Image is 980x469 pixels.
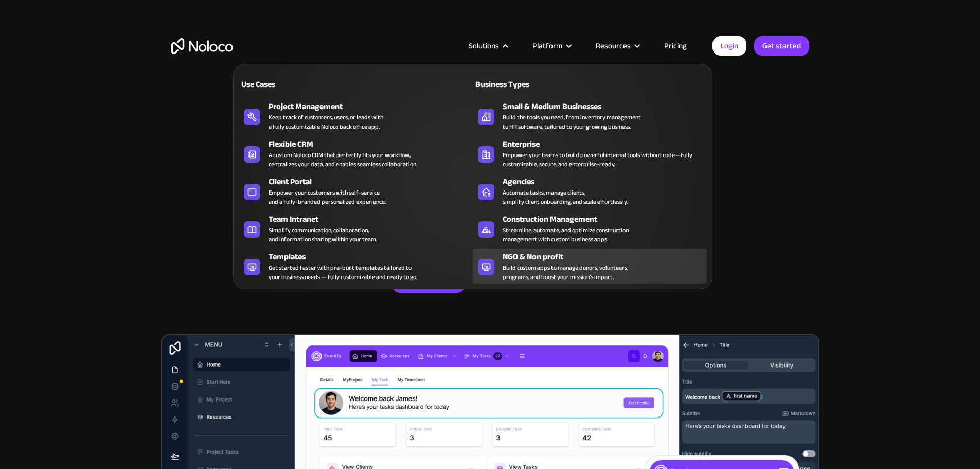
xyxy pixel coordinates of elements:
[269,263,417,282] div: Get started faster with pre-built templates tailored to your business needs — fully customizable ...
[456,39,520,53] div: Solutions
[269,213,477,225] div: Team Intranet
[503,138,711,150] div: Enterprise
[473,173,707,209] a: AgenciesAutomate tasks, manage clients,simplify client onboarding, and scale effortlessly.
[596,39,631,53] div: Resources
[473,211,707,246] a: Construction ManagementStreamline, automate, and optimize constructionmanagement with custom busi...
[269,138,477,150] div: Flexible CRM
[503,225,629,244] div: Streamline, automate, and optimize construction management with custom business apps.
[239,136,473,171] a: Flexible CRMA custom Noloco CRM that perfectly fits your workflow,centralizes your data, and enab...
[269,113,383,131] div: Keep track of customers, users, or leads with a fully customizable Noloco back office app.
[503,176,711,188] div: Agencies
[269,188,386,206] div: Empower your customers with self-service and a fully-branded personalized experience.
[239,72,473,96] a: Use Cases
[503,100,711,113] div: Small & Medium Businesses
[269,150,417,169] div: A custom Noloco CRM that perfectly fits your workflow, centralizes your data, and enables seamles...
[503,113,641,131] div: Build the tools you need, from inventory management to HR software, tailored to your growing busi...
[233,49,712,289] nav: Solutions
[503,188,628,206] div: Automate tasks, manage clients, simplify client onboarding, and scale effortlessly.
[171,106,809,188] h2: Business Apps for Teams
[754,36,809,56] a: Get started
[239,211,473,246] a: Team IntranetSimplify communication, collaboration,and information sharing within your team.
[473,136,707,171] a: EnterpriseEmpower your teams to build powerful internal tools without code—fully customizable, se...
[712,36,746,56] a: Login
[239,249,473,284] a: TemplatesGet started faster with pre-built templates tailored toyour business needs — fully custo...
[269,251,477,263] div: Templates
[583,39,651,53] div: Resources
[269,176,477,188] div: Client Portal
[503,213,711,225] div: Construction Management
[171,38,233,54] a: home
[532,39,562,53] div: Platform
[503,251,711,263] div: NGO & Non profit
[651,39,700,53] a: Pricing
[239,98,473,133] a: Project ManagementKeep track of customers, users, or leads witha fully customizable Noloco back o...
[520,39,583,53] div: Platform
[269,225,377,244] div: Simplify communication, collaboration, and information sharing within your team.
[239,173,473,209] a: Client PortalEmpower your customers with self-serviceand a fully-branded personalized experience.
[269,100,477,113] div: Project Management
[239,78,351,91] div: Use Cases
[473,249,707,284] a: NGO & Non profitBuild custom apps to manage donors, volunteers,programs, and boost your mission’s...
[473,72,707,96] a: Business Types
[503,263,628,282] div: Build custom apps to manage donors, volunteers, programs, and boost your mission’s impact.
[473,98,707,133] a: Small & Medium BusinessesBuild the tools you need, from inventory managementto HR software, tailo...
[473,78,585,91] div: Business Types
[503,150,702,169] div: Empower your teams to build powerful internal tools without code—fully customizable, secure, and ...
[469,39,499,53] div: Solutions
